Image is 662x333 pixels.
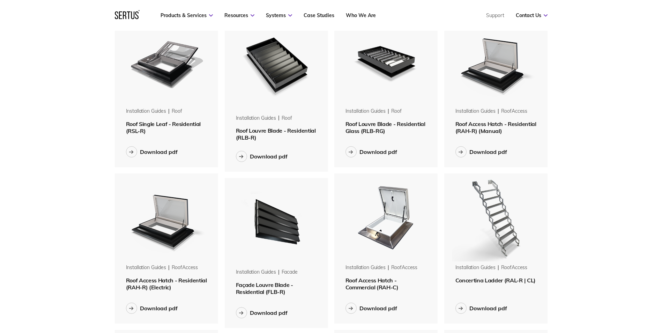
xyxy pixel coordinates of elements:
div: Download pdf [250,153,288,160]
span: Roof Single Leaf - Residential (RSL-R) [126,120,201,134]
button: Download pdf [345,146,397,157]
div: Download pdf [140,148,178,155]
div: roof [391,108,402,115]
iframe: Chat Widget [627,299,662,333]
button: Download pdf [126,303,178,314]
a: Support [486,12,504,18]
div: Installation Guides [236,115,276,122]
button: Download pdf [455,146,507,157]
a: Who We Are [346,12,376,18]
div: Download pdf [359,148,397,155]
div: roofAccess [501,108,528,115]
div: Download pdf [250,309,288,316]
div: Installation Guides [236,269,276,276]
a: Systems [266,12,292,18]
a: Products & Services [161,12,213,18]
span: Roof Access Hatch - Commercial (RAH-C) [345,277,399,291]
div: roofAccess [501,264,528,271]
div: Download pdf [359,305,397,312]
div: Download pdf [469,148,507,155]
div: facade [282,269,298,276]
span: Roof Louvre Blade - Residential Glass (RLB-RG) [345,120,425,134]
div: Download pdf [140,305,178,312]
div: roofAccess [172,264,198,271]
button: Download pdf [126,146,178,157]
div: roof [282,115,292,122]
span: Roof Louvre Blade - Residential (RLB-R) [236,127,316,141]
div: Installation Guides [126,108,166,115]
button: Download pdf [455,303,507,314]
div: Installation Guides [455,264,496,271]
div: roofAccess [391,264,418,271]
div: Installation Guides [455,108,496,115]
button: Download pdf [236,151,288,162]
span: Roof Access Hatch - Residential (RAH-R) (Electric) [126,277,207,291]
div: Download pdf [469,305,507,312]
span: Concertina Ladder (RAL-R | CL) [455,277,536,284]
a: Contact Us [516,12,548,18]
span: Façade Louvre Blade - Residential (FLB-R) [236,281,293,295]
button: Download pdf [345,303,397,314]
div: Installation Guides [345,108,386,115]
div: roof [172,108,182,115]
span: Roof Access Hatch - Residential (RAH-R) (Manual) [455,120,536,134]
a: Resources [224,12,254,18]
a: Case Studies [304,12,334,18]
div: Installation Guides [345,264,386,271]
div: Installation Guides [126,264,166,271]
button: Download pdf [236,307,288,318]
